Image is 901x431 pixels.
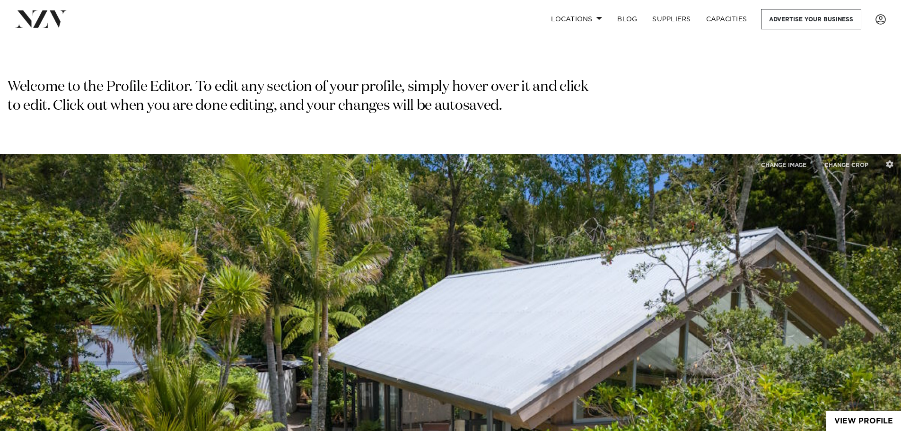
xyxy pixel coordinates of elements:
[645,9,698,29] a: SUPPLIERS
[826,411,901,431] a: View Profile
[816,155,876,175] button: CHANGE CROP
[543,9,610,29] a: Locations
[753,155,814,175] button: CHANGE IMAGE
[761,9,861,29] a: Advertise your business
[15,10,67,27] img: nzv-logo.png
[699,9,755,29] a: Capacities
[8,78,592,116] p: Welcome to the Profile Editor. To edit any section of your profile, simply hover over it and clic...
[610,9,645,29] a: BLOG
